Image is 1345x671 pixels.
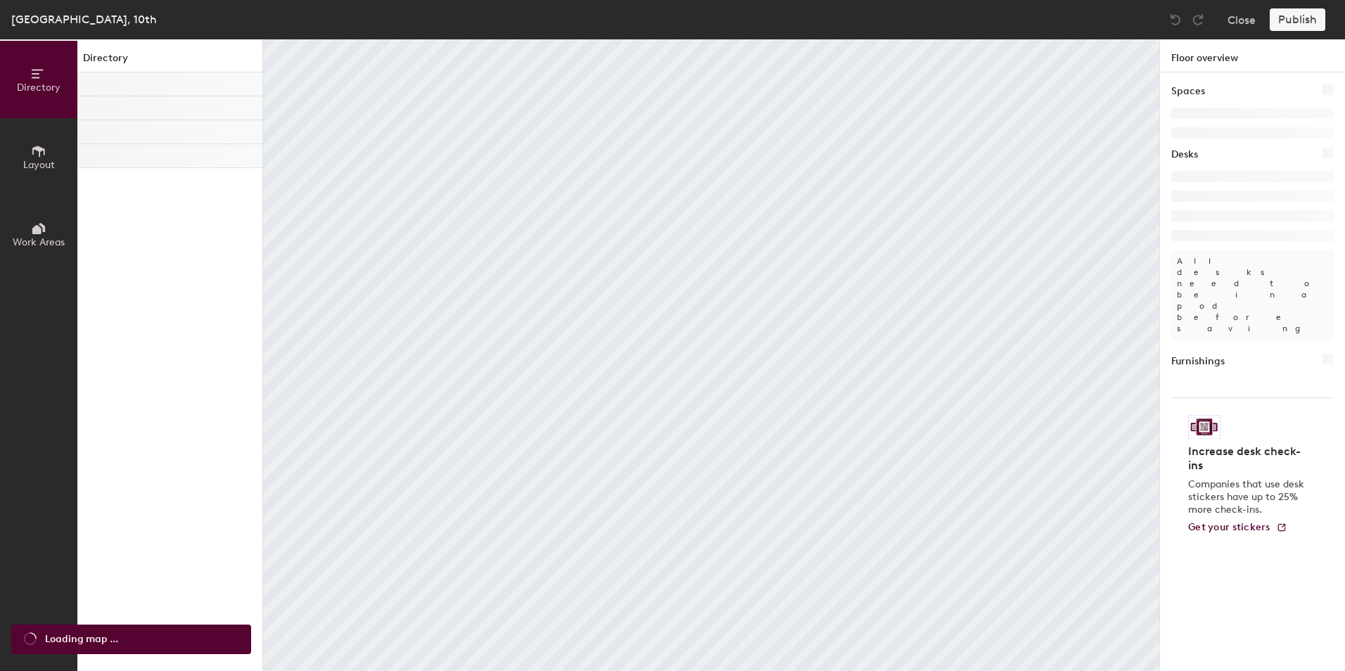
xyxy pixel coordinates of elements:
[45,632,118,647] span: Loading map ...
[1188,415,1220,439] img: Sticker logo
[77,51,262,72] h1: Directory
[1188,522,1287,534] a: Get your stickers
[11,11,157,28] div: [GEOGRAPHIC_DATA], 10th
[1188,445,1308,473] h4: Increase desk check-ins
[1188,478,1308,516] p: Companies that use desk stickers have up to 25% more check-ins.
[1160,39,1345,72] h1: Floor overview
[263,39,1159,671] canvas: Map
[1171,84,1205,99] h1: Spaces
[1171,250,1334,340] p: All desks need to be in a pod before saving
[1188,521,1270,533] span: Get your stickers
[23,159,55,171] span: Layout
[1191,13,1205,27] img: Redo
[1171,354,1225,369] h1: Furnishings
[1171,147,1198,162] h1: Desks
[17,82,60,94] span: Directory
[1228,8,1256,31] button: Close
[13,236,65,248] span: Work Areas
[1168,13,1183,27] img: Undo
